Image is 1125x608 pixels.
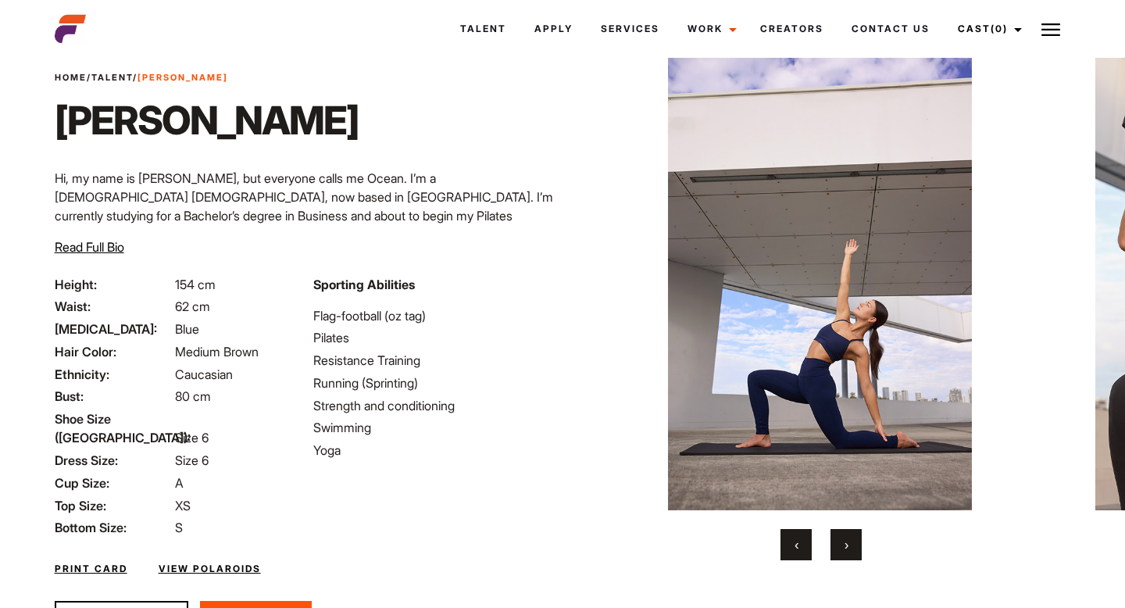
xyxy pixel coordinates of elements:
[313,396,553,415] li: Strength and conditioning
[55,72,87,83] a: Home
[55,169,553,338] p: Hi, my name is [PERSON_NAME], but everyone calls me Ocean. I’m a [DEMOGRAPHIC_DATA] [DEMOGRAPHIC_...
[55,562,127,576] a: Print Card
[746,8,837,50] a: Creators
[55,297,172,316] span: Waist:
[944,8,1031,50] a: Cast(0)
[55,474,172,492] span: Cup Size:
[55,238,124,256] button: Read Full Bio
[845,537,848,553] span: Next
[55,71,228,84] span: / /
[1041,20,1060,39] img: Burger icon
[175,344,259,359] span: Medium Brown
[313,374,553,392] li: Running (Sprinting)
[55,410,172,447] span: Shoe Size ([GEOGRAPHIC_DATA]):
[55,13,86,45] img: cropped-aefm-brand-fav-22-square.png
[313,418,553,437] li: Swimming
[55,97,359,144] h1: [PERSON_NAME]
[55,387,172,406] span: Bust:
[175,430,209,445] span: Size 6
[313,351,553,370] li: Resistance Training
[991,23,1008,34] span: (0)
[313,328,553,347] li: Pilates
[587,8,673,50] a: Services
[175,475,184,491] span: A
[673,8,746,50] a: Work
[55,365,172,384] span: Ethnicity:
[137,72,228,83] strong: [PERSON_NAME]
[55,275,172,294] span: Height:
[175,277,216,292] span: 154 cm
[159,562,261,576] a: View Polaroids
[55,518,172,537] span: Bottom Size:
[446,8,520,50] a: Talent
[55,342,172,361] span: Hair Color:
[313,306,553,325] li: Flag-football (oz tag)
[837,8,944,50] a: Contact Us
[175,299,210,314] span: 62 cm
[55,451,172,470] span: Dress Size:
[313,277,415,292] strong: Sporting Abilities
[175,498,191,513] span: XS
[313,441,553,460] li: Yoga
[520,8,587,50] a: Apply
[55,239,124,255] span: Read Full Bio
[55,496,172,515] span: Top Size:
[175,388,211,404] span: 80 cm
[91,72,133,83] a: Talent
[55,320,172,338] span: [MEDICAL_DATA]:
[175,321,199,337] span: Blue
[175,520,183,535] span: S
[175,452,209,468] span: Size 6
[795,537,798,553] span: Previous
[175,367,233,382] span: Caucasian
